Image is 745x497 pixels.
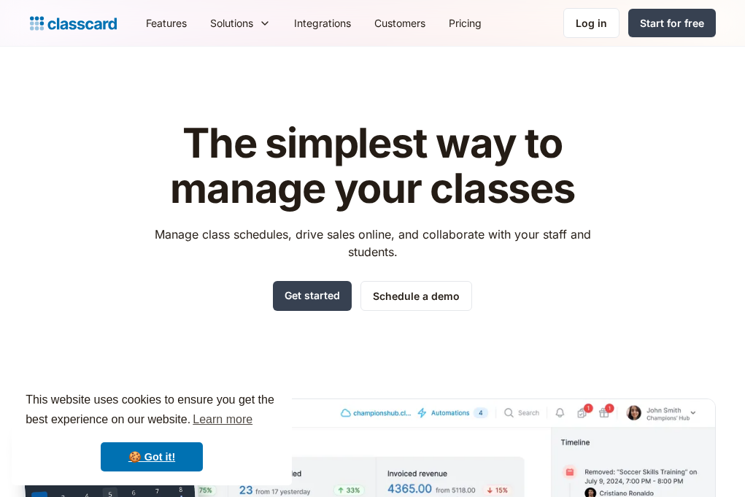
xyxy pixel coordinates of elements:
[282,7,363,39] a: Integrations
[190,409,255,431] a: learn more about cookies
[134,7,198,39] a: Features
[363,7,437,39] a: Customers
[563,8,619,38] a: Log in
[12,377,292,485] div: cookieconsent
[628,9,716,37] a: Start for free
[640,15,704,31] div: Start for free
[210,15,253,31] div: Solutions
[141,121,604,211] h1: The simplest way to manage your classes
[576,15,607,31] div: Log in
[26,391,278,431] span: This website uses cookies to ensure you get the best experience on our website.
[141,226,604,261] p: Manage class schedules, drive sales online, and collaborate with your staff and students.
[360,281,472,311] a: Schedule a demo
[30,13,117,34] a: home
[273,281,352,311] a: Get started
[101,442,203,471] a: dismiss cookie message
[437,7,493,39] a: Pricing
[198,7,282,39] div: Solutions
